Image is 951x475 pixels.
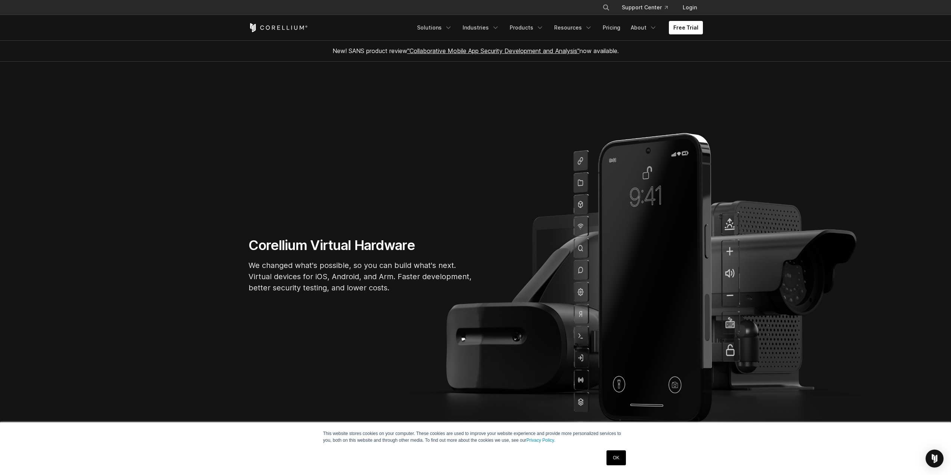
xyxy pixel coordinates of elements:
[248,237,473,254] h1: Corellium Virtual Hardware
[248,260,473,293] p: We changed what's possible, so you can build what's next. Virtual devices for iOS, Android, and A...
[926,450,944,468] div: Open Intercom Messenger
[669,21,703,34] a: Free Trial
[616,1,674,14] a: Support Center
[598,21,625,34] a: Pricing
[413,21,703,34] div: Navigation Menu
[323,430,628,444] p: This website stores cookies on your computer. These cookies are used to improve your website expe...
[333,47,619,55] span: New! SANS product review now available.
[550,21,597,34] a: Resources
[248,23,308,32] a: Corellium Home
[413,21,457,34] a: Solutions
[527,438,555,443] a: Privacy Policy.
[593,1,703,14] div: Navigation Menu
[407,47,580,55] a: "Collaborative Mobile App Security Development and Analysis"
[626,21,661,34] a: About
[677,1,703,14] a: Login
[606,450,626,465] a: OK
[505,21,548,34] a: Products
[458,21,504,34] a: Industries
[599,1,613,14] button: Search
